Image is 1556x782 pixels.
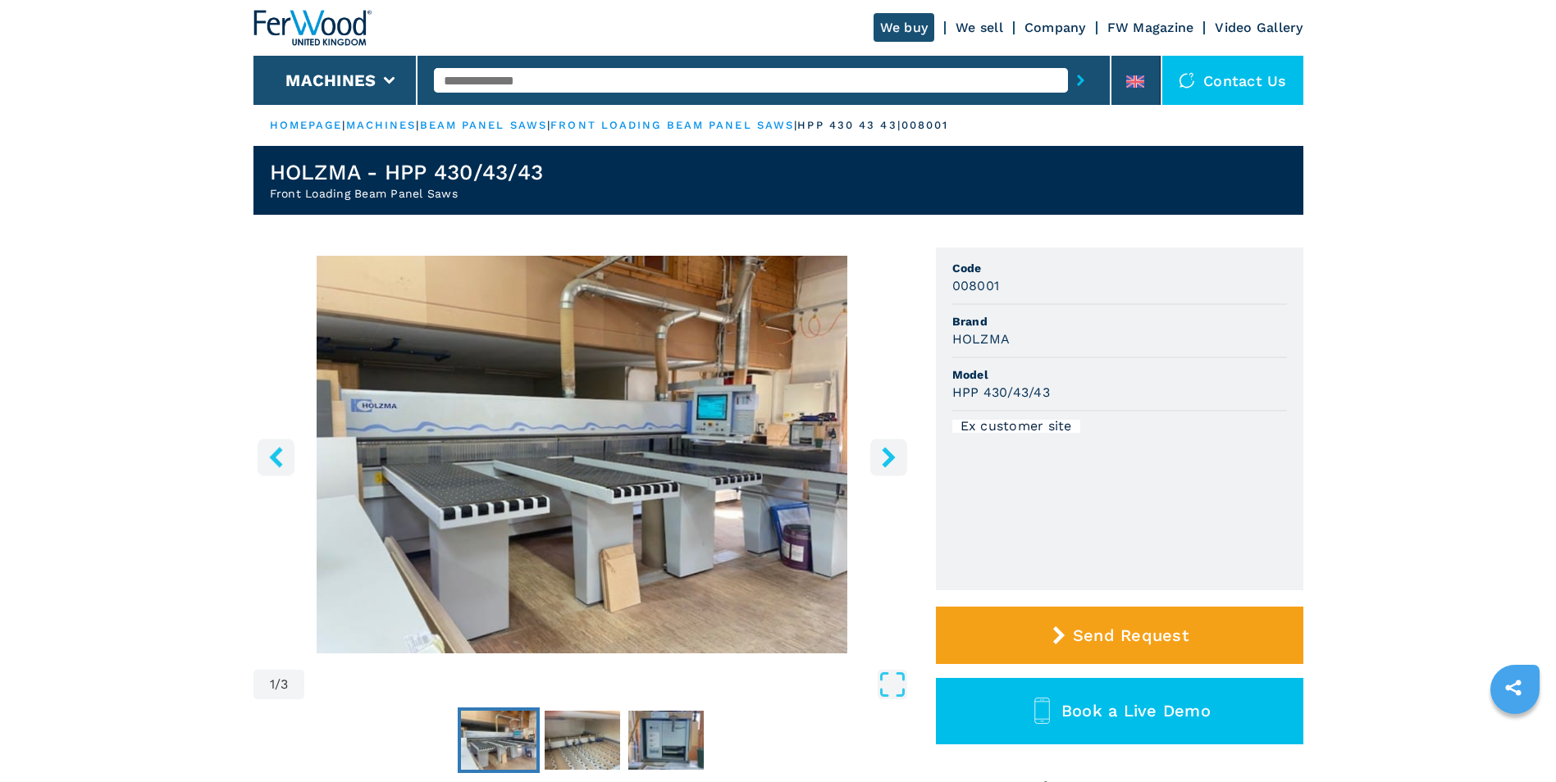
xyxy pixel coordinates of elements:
[952,313,1287,330] span: Brand
[874,13,935,42] a: We buy
[253,10,372,46] img: Ferwood
[281,678,288,691] span: 3
[1162,56,1303,105] div: Contact us
[797,118,901,133] p: hpp 430 43 43 |
[270,185,544,202] h2: Front Loading Beam Panel Saws
[956,20,1003,35] a: We sell
[1215,20,1303,35] a: Video Gallery
[541,707,623,773] button: Go to Slide 2
[258,439,294,475] button: left-button
[550,119,794,131] a: front loading beam panel saws
[1068,61,1093,99] button: submit-button
[1486,708,1544,770] iframe: Chat
[285,70,376,90] button: Machines
[936,678,1303,744] button: Book a Live Demo
[1107,20,1194,35] a: FW Magazine
[270,159,544,185] h1: HOLZMA - HPP 430/43/43
[420,119,548,131] a: beam panel saws
[253,256,911,653] img: Front Loading Beam Panel Saws HOLZMA HPP 430/43/43
[270,119,343,131] a: HOMEPAGE
[901,118,949,133] p: 008001
[952,383,1050,402] h3: HPP 430/43/43
[308,670,906,699] button: Open Fullscreen
[952,260,1287,276] span: Code
[952,366,1287,383] span: Model
[547,119,550,131] span: |
[275,678,281,691] span: /
[1179,72,1195,89] img: Contact us
[870,439,907,475] button: right-button
[952,330,1011,348] h3: HOLZMA
[628,711,704,770] img: 594e066899130da99cb875340fc1530b
[416,119,419,131] span: |
[1073,625,1189,645] span: Send Request
[625,707,707,773] button: Go to Slide 3
[952,420,1080,433] div: Ex customer site
[461,711,536,770] img: 0a229089df893b1ac63945236a3edbdc
[346,119,417,131] a: machines
[936,607,1303,664] button: Send Request
[794,119,797,131] span: |
[1493,667,1534,708] a: sharethis
[545,711,620,770] img: ab08afbbc453937040b6e100dba6800c
[270,678,275,691] span: 1
[1061,701,1211,721] span: Book a Live Demo
[253,256,911,653] div: Go to Slide 1
[253,707,911,773] nav: Thumbnail Navigation
[342,119,345,131] span: |
[952,276,1000,295] h3: 008001
[1024,20,1086,35] a: Company
[458,707,540,773] button: Go to Slide 1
